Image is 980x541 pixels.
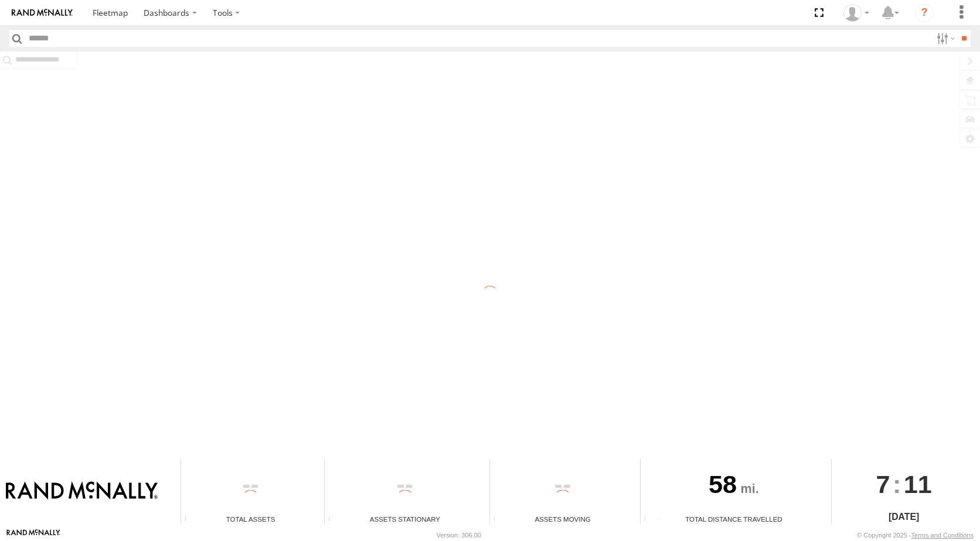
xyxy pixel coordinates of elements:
[832,510,975,524] div: [DATE]
[181,514,320,524] div: Total Assets
[490,514,636,524] div: Assets Moving
[12,9,73,17] img: rand-logo.svg
[641,514,828,524] div: Total Distance Travelled
[6,481,158,501] img: Rand McNally
[876,459,890,509] span: 7
[915,4,934,22] i: ?
[641,459,828,514] div: 58
[490,515,508,524] div: Total number of assets current in transit.
[857,532,974,539] div: © Copyright 2025 -
[325,515,342,524] div: Total number of assets current stationary.
[911,532,974,539] a: Terms and Conditions
[325,514,485,524] div: Assets Stationary
[181,515,199,524] div: Total number of Enabled Assets
[641,515,658,524] div: Total distance travelled by all assets within specified date range and applied filters
[839,4,873,22] div: Valeo Dash
[6,529,60,541] a: Visit our Website
[832,459,975,509] div: :
[437,532,481,539] div: Version: 306.00
[904,459,932,509] span: 11
[932,30,957,47] label: Search Filter Options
